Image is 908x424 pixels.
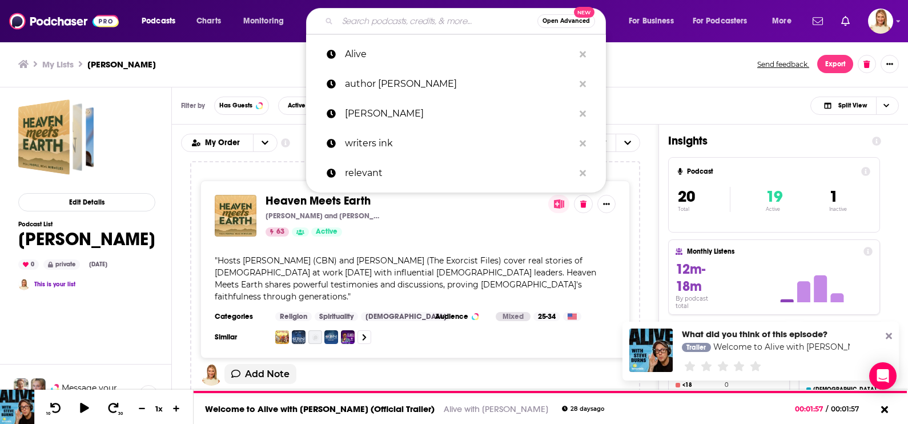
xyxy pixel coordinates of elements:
[266,211,380,221] p: [PERSON_NAME] and [PERSON_NAME]
[276,226,284,238] span: 63
[288,102,306,109] span: Active
[345,39,574,69] p: Alive
[306,99,606,129] a: [PERSON_NAME]
[118,411,123,416] span: 30
[44,402,66,416] button: 10
[795,405,826,413] span: 00:01:57
[306,129,606,158] a: writers ink
[311,227,342,237] a: Active
[686,344,706,351] span: Trailer
[361,312,451,321] a: [DEMOGRAPHIC_DATA]
[687,167,857,175] h4: Podcast
[18,228,155,250] h1: [PERSON_NAME]
[18,279,30,290] img: Leanne Bush
[306,69,606,99] a: author [PERSON_NAME]
[345,158,574,188] p: relevant
[543,18,590,24] span: Open Advanced
[829,206,847,212] p: Inactive
[496,312,531,321] div: Mixed
[562,406,604,412] div: 28 days ago
[292,330,306,344] img: CBN.com - CBN News Special Reports - Video Podcast
[87,59,156,70] h3: [PERSON_NAME]
[266,194,371,208] span: Heaven Meets Earth
[676,261,705,295] span: 12m-18m
[215,312,266,321] h3: Categories
[813,386,877,393] h4: [DEMOGRAPHIC_DATA]
[9,10,119,32] a: Podchaser - Follow, Share and Rate Podcasts
[754,59,813,69] button: Send feedback.
[808,11,827,31] a: Show notifications dropdown
[828,405,870,413] span: 00:01:57
[772,13,792,29] span: More
[189,12,228,30] a: Charts
[629,329,673,372] img: Welcome to Alive with Steve Burns (Official Trailer)
[629,13,674,29] span: For Business
[306,158,606,188] a: relevant
[838,102,867,109] span: Split View
[205,139,244,147] span: My Order
[46,411,50,416] span: 10
[275,330,289,344] img: Superbook Video Podcast
[678,206,730,212] p: Total
[142,13,175,29] span: Podcasts
[200,364,222,386] img: user avatar
[621,12,688,30] button: open menu
[345,69,574,99] p: author DJ Williams
[181,134,278,152] h2: Choose List sort
[306,39,606,69] a: Alive
[34,281,75,288] a: This is your list
[881,55,899,73] button: Show More Button
[533,312,560,321] div: 25-34
[316,226,338,238] span: Active
[235,12,299,30] button: open menu
[766,206,782,212] p: Active
[764,12,806,30] button: open menu
[341,330,355,344] img: Dr. Kwadwo Bempah
[85,260,112,269] div: [DATE]
[18,193,155,211] button: Edit Details
[444,403,548,414] a: Alive with [PERSON_NAME]
[324,330,338,344] img: CBN Teachings - CBN.com - Audio Podcast
[868,9,893,34] span: Logged in as leannebush
[42,59,74,70] a: My Lists
[308,330,322,344] img: CBN.com - CBN News Morning - Video Podcast
[810,97,899,115] button: Choose View
[243,13,284,29] span: Monitoring
[215,333,266,342] h3: Similar
[837,11,854,31] a: Show notifications dropdown
[766,187,782,206] span: 19
[317,8,617,34] div: Search podcasts, credits, & more...
[134,12,190,30] button: open menu
[214,97,269,115] button: Has Guests
[103,402,125,416] button: 30
[14,378,29,393] img: Sydney Profile
[31,378,46,393] img: Jules Profile
[685,12,764,30] button: open menu
[817,55,853,73] button: Export
[597,195,616,213] button: Show More Button
[537,14,595,28] button: Open AdvancedNew
[687,247,858,255] h4: Monthly Listens
[18,221,155,228] h3: Podcast List
[245,369,290,379] span: Add Note
[224,364,296,384] button: Add Note
[219,102,252,109] span: Has Guests
[345,99,574,129] p: DJ Williams
[43,259,80,270] div: private
[315,312,358,321] a: Spirituality
[215,255,596,302] span: " "
[281,138,290,149] a: Show additional information
[275,312,312,321] a: Religion
[150,404,169,413] div: 1 x
[278,97,315,115] button: Active
[826,405,828,413] span: /
[215,255,596,302] span: Hosts [PERSON_NAME] (CBN) and [PERSON_NAME] (The Exorcist Files) cover real stories of [DEMOGRAPH...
